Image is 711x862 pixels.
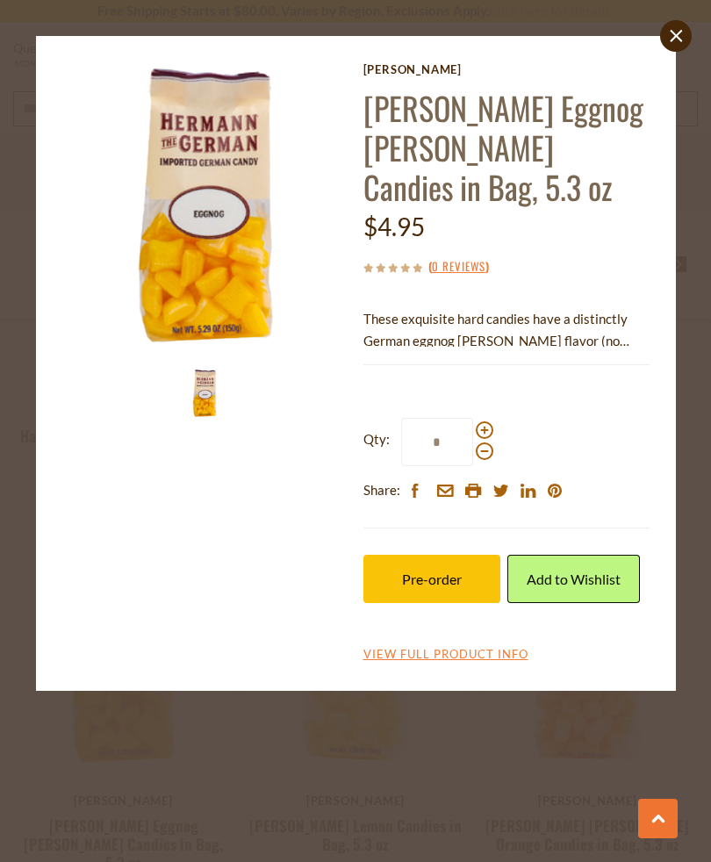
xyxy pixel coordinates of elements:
[363,62,650,76] a: [PERSON_NAME]
[363,212,425,241] span: $4.95
[401,418,473,466] input: Qty:
[363,428,390,450] strong: Qty:
[363,555,500,603] button: Pre-order
[402,571,462,587] span: Pre-order
[507,555,640,603] a: Add to Wishlist
[62,62,348,348] img: Hermann Egnogg Candy
[432,257,485,277] a: 0 Reviews
[363,308,650,352] p: These exquisite hard candies have a distinctly German eggnog [PERSON_NAME] flavor (no alcohol), a...
[428,257,489,275] span: ( )
[180,369,229,418] img: Hermann Egnogg Candy
[363,647,528,663] a: View Full Product Info
[363,479,400,501] span: Share:
[363,84,643,210] a: [PERSON_NAME] Eggnog [PERSON_NAME] Candies in Bag, 5.3 oz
